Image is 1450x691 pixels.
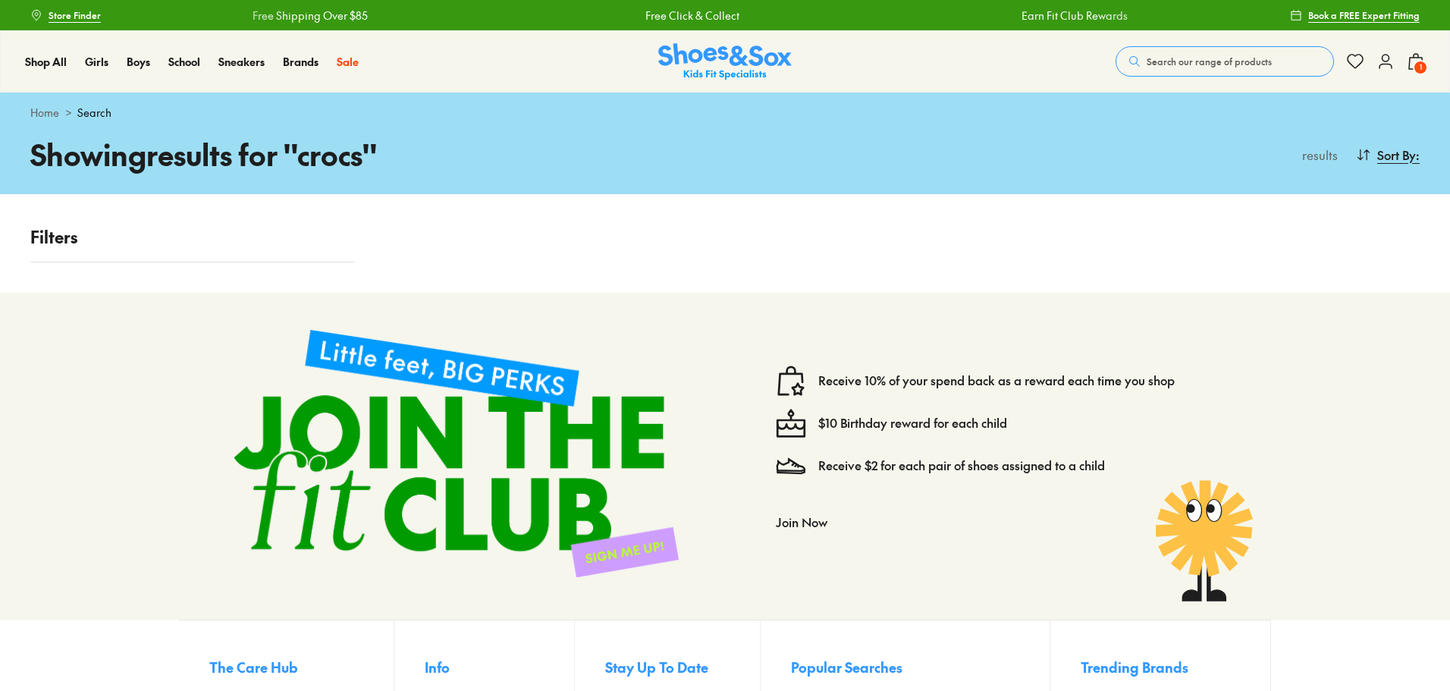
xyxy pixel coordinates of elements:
[1416,146,1420,164] span: :
[127,54,150,70] a: Boys
[283,54,319,69] span: Brands
[209,305,703,601] img: sign-up-footer.png
[25,54,67,69] span: Shop All
[49,8,101,22] span: Store Finder
[605,657,708,677] span: Stay Up To Date
[168,54,200,69] span: School
[218,54,265,70] a: Sneakers
[658,43,792,80] a: Shoes & Sox
[1002,8,1108,24] a: Earn Fit Club Rewards
[791,651,1050,684] button: Popular Searches
[425,657,450,677] span: Info
[626,8,720,24] a: Free Click & Collect
[1308,8,1420,22] span: Book a FREE Expert Fitting
[85,54,108,70] a: Girls
[85,54,108,69] span: Girls
[818,372,1175,389] a: Receive 10% of your spend back as a reward each time you shop
[77,105,111,121] span: Search
[30,105,1420,121] div: >
[1407,45,1425,78] button: 1
[337,54,359,69] span: Sale
[1081,651,1240,684] button: Trending Brands
[605,651,760,684] button: Stay Up To Date
[818,457,1105,474] a: Receive $2 for each pair of shoes assigned to a child
[776,408,806,438] img: cake--candle-birthday-event-special-sweet-cake-bake.svg
[218,54,265,69] span: Sneakers
[1356,138,1420,171] button: Sort By:
[1290,2,1420,29] a: Book a FREE Expert Fitting
[337,54,359,70] a: Sale
[1081,657,1188,677] span: Trending Brands
[209,657,298,677] span: The Care Hub
[818,415,1007,432] a: $10 Birthday reward for each child
[776,451,806,481] img: Vector_3098.svg
[776,505,827,539] button: Join Now
[776,366,806,396] img: vector1.svg
[1147,55,1272,68] span: Search our range of products
[30,133,725,176] h1: Showing results for " crocs "
[1296,146,1338,164] p: results
[127,54,150,69] span: Boys
[233,8,348,24] a: Free Shipping Over $85
[1377,146,1416,164] span: Sort By
[425,651,575,684] button: Info
[791,657,902,677] span: Popular Searches
[1413,60,1428,75] span: 1
[25,54,67,70] a: Shop All
[283,54,319,70] a: Brands
[1116,46,1334,77] button: Search our range of products
[30,225,355,250] p: Filters
[168,54,200,70] a: School
[30,105,59,121] a: Home
[658,43,792,80] img: SNS_Logo_Responsive.svg
[209,651,394,684] button: The Care Hub
[30,2,101,29] a: Store Finder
